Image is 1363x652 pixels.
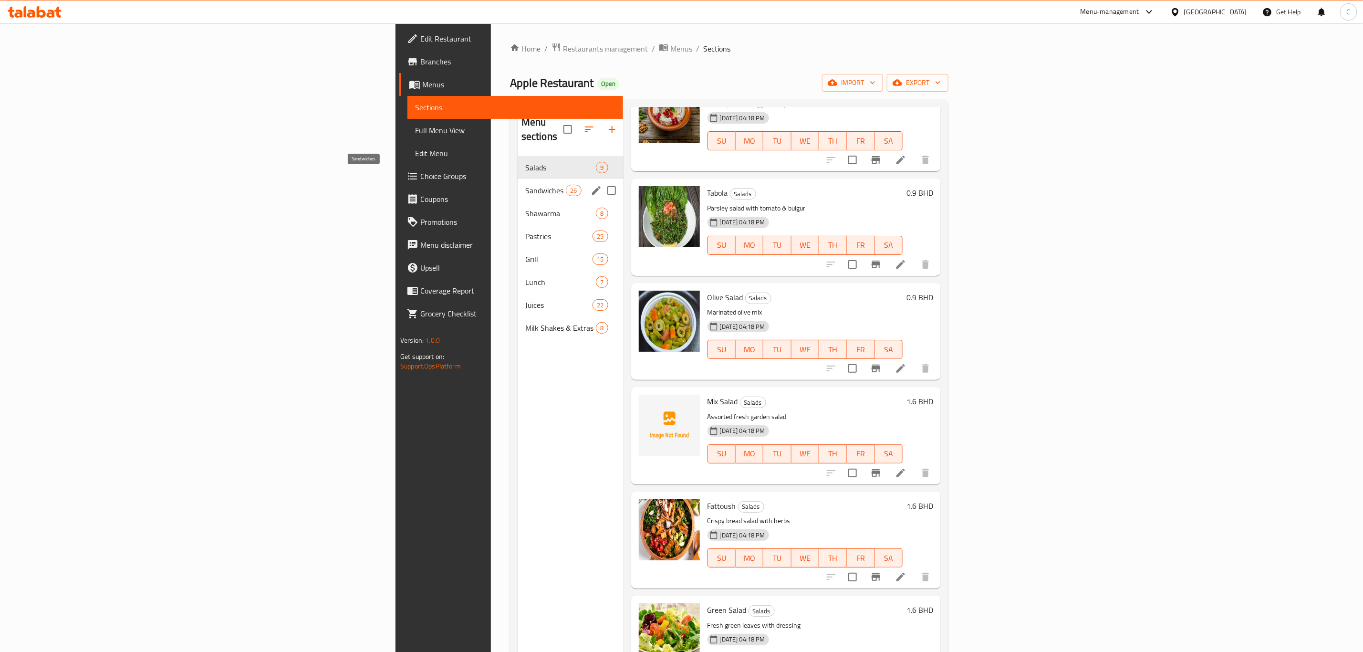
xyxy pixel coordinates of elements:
[525,208,596,219] span: Shawarma
[558,119,578,139] span: Select all sections
[875,444,903,463] button: SA
[795,343,815,357] span: WE
[422,79,615,90] span: Menus
[914,462,937,484] button: delete
[596,209,607,218] span: 8
[767,551,787,565] span: TU
[420,33,615,44] span: Edit Restaurant
[425,334,440,347] span: 1.0.0
[795,238,815,252] span: WE
[708,603,747,617] span: Green Salad
[708,340,736,359] button: SU
[851,447,871,461] span: FR
[639,186,700,247] img: Tabola
[746,293,771,304] span: Salads
[525,322,596,334] span: Milk Shakes & Extras
[578,118,601,141] span: Sort sections
[708,620,903,631] p: Fresh green leaves with dressing
[791,548,819,568] button: WE
[518,202,624,225] div: Shawarma8
[712,447,732,461] span: SU
[399,73,623,96] a: Menus
[518,271,624,294] div: Lunch7
[716,218,769,227] span: [DATE] 04:18 PM
[420,262,615,273] span: Upsell
[847,548,874,568] button: FR
[767,343,787,357] span: TU
[399,165,623,188] a: Choice Groups
[767,238,787,252] span: TU
[596,162,608,173] div: items
[518,294,624,316] div: Juices22
[895,259,906,270] a: Edit menu item
[823,343,843,357] span: TH
[525,276,596,288] div: Lunch
[708,394,738,409] span: Mix Salad
[906,499,933,513] h6: 1.6 BHD
[415,147,615,159] span: Edit Menu
[895,77,941,89] span: export
[763,340,791,359] button: TU
[716,531,769,540] span: [DATE] 04:18 PM
[879,134,899,148] span: SA
[593,299,608,311] div: items
[525,299,593,311] span: Juices
[708,444,736,463] button: SU
[736,131,763,150] button: MO
[696,43,699,54] li: /
[712,551,732,565] span: SU
[895,154,906,166] a: Edit menu item
[739,551,760,565] span: MO
[736,236,763,255] button: MO
[708,548,736,568] button: SU
[399,279,623,302] a: Coverage Report
[708,515,903,527] p: Crispy bread salad with herbs
[749,605,775,617] div: Salads
[596,276,608,288] div: items
[730,188,756,200] div: Salads
[399,210,623,233] a: Promotions
[739,447,760,461] span: MO
[823,238,843,252] span: TH
[851,134,871,148] span: FR
[1184,7,1247,17] div: [GEOGRAPHIC_DATA]
[525,231,593,242] span: Pastries
[708,131,736,150] button: SU
[566,186,581,195] span: 26
[525,185,566,196] span: Sandwiches
[895,467,906,479] a: Edit menu item
[525,162,596,173] span: Salads
[819,548,847,568] button: TH
[736,444,763,463] button: MO
[407,119,623,142] a: Full Menu View
[864,462,887,484] button: Branch-specific-item
[791,131,819,150] button: WE
[851,551,871,565] span: FR
[864,253,887,276] button: Branch-specific-item
[525,253,593,265] div: Grill
[875,131,903,150] button: SA
[400,334,424,347] span: Version:
[593,253,608,265] div: items
[843,254,863,274] span: Select to update
[420,56,615,67] span: Branches
[914,148,937,171] button: delete
[399,233,623,256] a: Menu disclaimer
[819,131,847,150] button: TH
[879,343,899,357] span: SA
[847,340,874,359] button: FR
[847,131,874,150] button: FR
[596,324,607,333] span: 8
[596,163,607,172] span: 9
[851,238,871,252] span: FR
[895,571,906,583] a: Edit menu item
[420,216,615,228] span: Promotions
[407,142,623,165] a: Edit Menu
[740,397,766,408] div: Salads
[819,340,847,359] button: TH
[749,606,774,617] span: Salads
[708,306,903,318] p: Marinated olive mix
[407,96,623,119] a: Sections
[819,444,847,463] button: TH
